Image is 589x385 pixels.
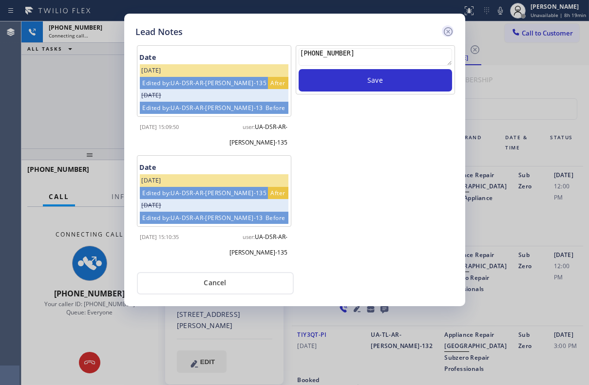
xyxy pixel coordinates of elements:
span: user: [243,123,255,130]
div: [DATE] [140,64,288,77]
button: Save [299,69,452,92]
div: Edited by: UA-DSR-AR-[PERSON_NAME]-135 [140,77,270,89]
div: Date [140,161,288,174]
div: After [268,77,288,89]
span: UA-DSR-AR-[PERSON_NAME]-135 [230,233,288,257]
div: [DATE] [140,89,288,102]
div: Edited by: UA-DSR-AR-[PERSON_NAME]-135 [140,102,270,114]
div: Before [263,212,288,224]
div: Edited by: UA-DSR-AR-[PERSON_NAME]-135 [140,212,270,224]
textarea: [PHONE_NUMBER] [299,48,452,66]
button: Cancel [137,272,294,294]
div: After [268,187,288,199]
span: user: [243,233,255,240]
span: [DATE] 15:10:35 [140,233,179,240]
div: Edited by: UA-DSR-AR-[PERSON_NAME]-135 [140,187,270,199]
div: [DATE] [140,174,288,187]
div: Before [263,102,288,114]
span: [DATE] 15:09:50 [140,123,179,130]
div: [DATE] [140,199,288,212]
span: UA-DSR-AR-[PERSON_NAME]-135 [230,123,288,147]
h5: Lead Notes [136,25,183,38]
div: Date [140,51,288,64]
